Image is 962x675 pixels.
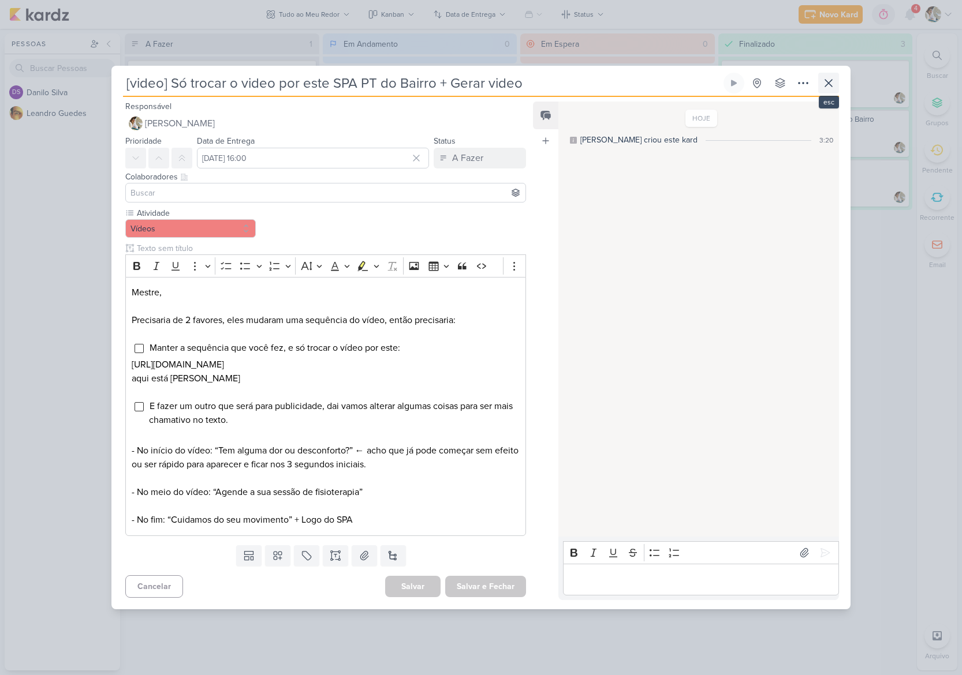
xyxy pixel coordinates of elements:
[125,277,526,536] div: Editor editing area: main
[132,313,520,327] p: Precisaria de 2 favores, eles mudaram uma sequência do vídeo, então precisaria:
[135,242,526,254] input: Texto sem título
[125,136,162,146] label: Prioridade
[136,207,256,219] label: Atividade
[125,113,526,134] button: [PERSON_NAME]
[132,485,520,499] p: - No meio do vídeo: “Agende a sua sessão de fisioterapia”
[132,358,520,372] p: [URL][DOMAIN_NAME]
[132,372,520,385] p: aqui está [PERSON_NAME]
[150,342,400,354] span: Manter a sequência que você fez, e só trocar o vídeo por este:
[145,117,215,130] span: [PERSON_NAME]
[125,219,256,238] button: Vídeos
[563,541,839,564] div: Editor toolbar
[197,148,429,168] input: Select a date
[132,286,520,299] p: Mestre,
[197,136,255,146] label: Data de Entrega
[129,117,143,130] img: Raphael Simas
[125,102,171,111] label: Responsável
[819,135,833,145] div: 3:20
[128,186,523,200] input: Buscar
[434,148,526,168] button: A Fazer
[125,254,526,277] div: Editor toolbar
[729,78,739,88] div: Ligar relógio
[125,171,526,183] div: Colaboradores
[149,400,513,426] span: E fazer um outro que será para publicidade, dai vamos alterar algumas coisas para ser mais chamat...
[132,430,520,471] p: - No início do vídeo: “Tem alguma dor ou desconforto?” ← acho que já pode começar sem efeito ou s...
[452,151,483,165] div: A Fazer
[123,73,721,93] input: Kard Sem Título
[819,96,839,108] div: esc
[132,513,520,527] p: - No fim: “Cuidamos do seu movimento” + Logo do SPA
[434,136,456,146] label: Status
[563,564,839,595] div: Editor editing area: main
[580,134,698,146] div: [PERSON_NAME] criou este kard
[125,575,183,598] button: Cancelar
